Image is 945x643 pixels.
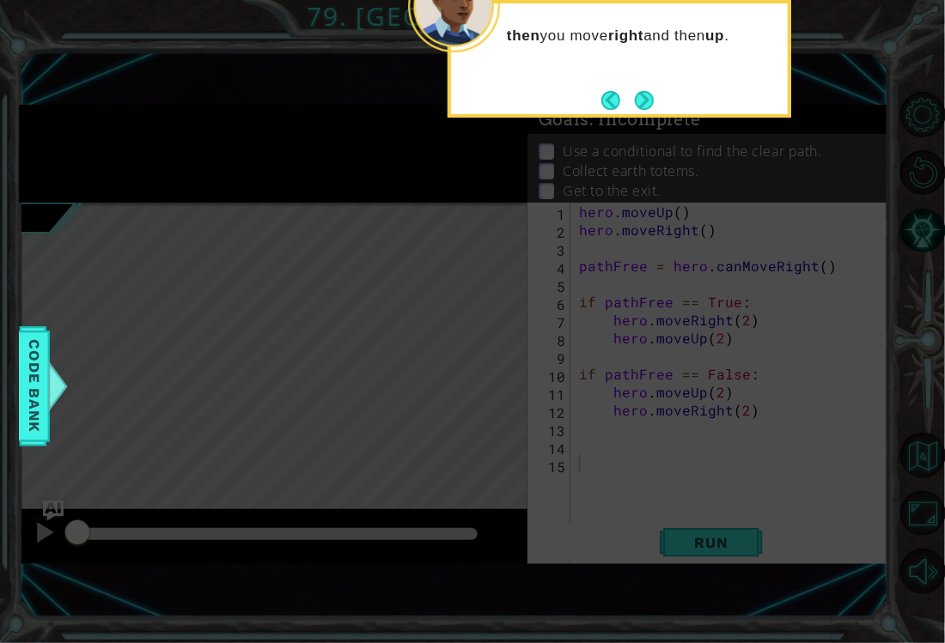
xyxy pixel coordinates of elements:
strong: right [608,27,643,44]
button: Next [635,91,654,110]
p: you move and then . [507,27,776,45]
strong: then [507,27,540,44]
strong: up [705,27,724,44]
button: Back [601,91,635,110]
